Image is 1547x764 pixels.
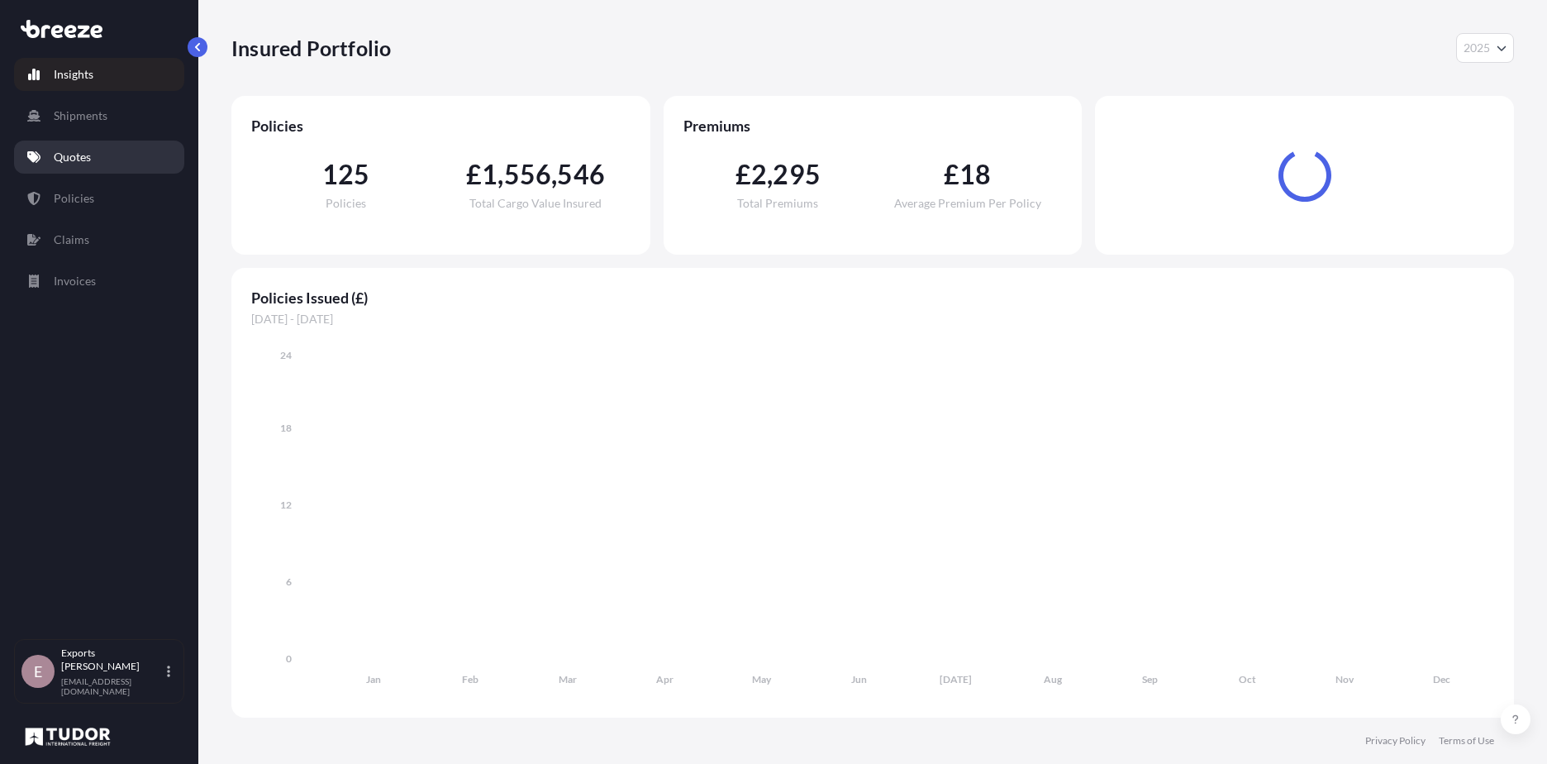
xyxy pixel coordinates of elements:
span: Policies [251,116,631,136]
span: Total Cargo Value Insured [469,198,602,209]
span: , [497,161,503,188]
a: Insights [14,58,184,91]
div: Loading [1115,116,1494,235]
tspan: [DATE] [940,673,972,685]
a: Privacy Policy [1365,734,1426,747]
p: Shipments [54,107,107,124]
p: Quotes [54,149,91,165]
p: Insights [54,66,93,83]
span: 2025 [1464,40,1490,56]
tspan: Feb [462,673,478,685]
p: Claims [54,232,89,248]
tspan: 24 [280,349,292,361]
a: Shipments [14,99,184,132]
span: £ [735,161,751,188]
a: Policies [14,182,184,215]
span: 2 [751,161,767,188]
p: Insured Portfolio [231,35,391,61]
a: Invoices [14,265,184,298]
tspan: 0 [286,652,292,665]
span: £ [944,161,959,188]
tspan: 6 [286,575,292,588]
span: Total Premiums [737,198,818,209]
tspan: Jun [851,673,867,685]
span: 556 [504,161,552,188]
span: 546 [557,161,605,188]
a: Quotes [14,141,184,174]
span: 125 [322,161,370,188]
span: Policies Issued (£) [251,288,1494,308]
span: 295 [773,161,821,188]
tspan: 12 [280,499,292,511]
span: , [551,161,557,188]
a: Claims [14,223,184,256]
tspan: Oct [1239,673,1256,685]
span: Average Premium Per Policy [894,198,1041,209]
tspan: Sep [1142,673,1158,685]
tspan: Dec [1433,673,1450,685]
span: 1 [482,161,497,188]
tspan: Apr [656,673,674,685]
span: 18 [959,161,991,188]
tspan: 18 [280,422,292,434]
p: Invoices [54,273,96,289]
span: [DATE] - [DATE] [251,311,1494,327]
span: £ [466,161,482,188]
tspan: Mar [559,673,577,685]
tspan: Aug [1044,673,1063,685]
p: Policies [54,190,94,207]
span: Policies [326,198,366,209]
img: organization-logo [21,723,115,750]
tspan: Jan [366,673,381,685]
tspan: Nov [1335,673,1354,685]
span: Premiums [683,116,1063,136]
span: , [767,161,773,188]
tspan: May [752,673,772,685]
a: Terms of Use [1439,734,1494,747]
p: [EMAIL_ADDRESS][DOMAIN_NAME] [61,676,164,696]
button: Year Selector [1456,33,1514,63]
p: Exports [PERSON_NAME] [61,647,164,673]
span: E [34,663,42,680]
